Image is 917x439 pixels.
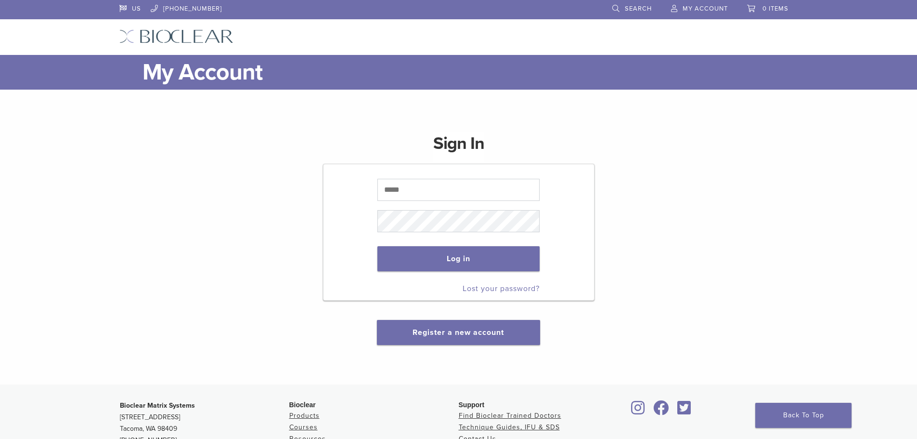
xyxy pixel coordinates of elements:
[650,406,672,416] a: Bioclear
[459,423,560,431] a: Technique Guides, IFU & SDS
[459,412,561,420] a: Find Bioclear Trained Doctors
[120,401,195,410] strong: Bioclear Matrix Systems
[289,412,320,420] a: Products
[762,5,788,13] span: 0 items
[377,320,540,345] button: Register a new account
[463,284,540,293] a: Lost your password?
[683,5,728,13] span: My Account
[119,29,233,43] img: Bioclear
[289,423,318,431] a: Courses
[413,328,504,337] a: Register a new account
[628,406,648,416] a: Bioclear
[459,401,485,409] span: Support
[377,246,540,271] button: Log in
[674,406,695,416] a: Bioclear
[625,5,652,13] span: Search
[289,401,316,409] span: Bioclear
[142,55,798,90] h1: My Account
[433,132,484,163] h1: Sign In
[755,403,852,428] a: Back To Top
